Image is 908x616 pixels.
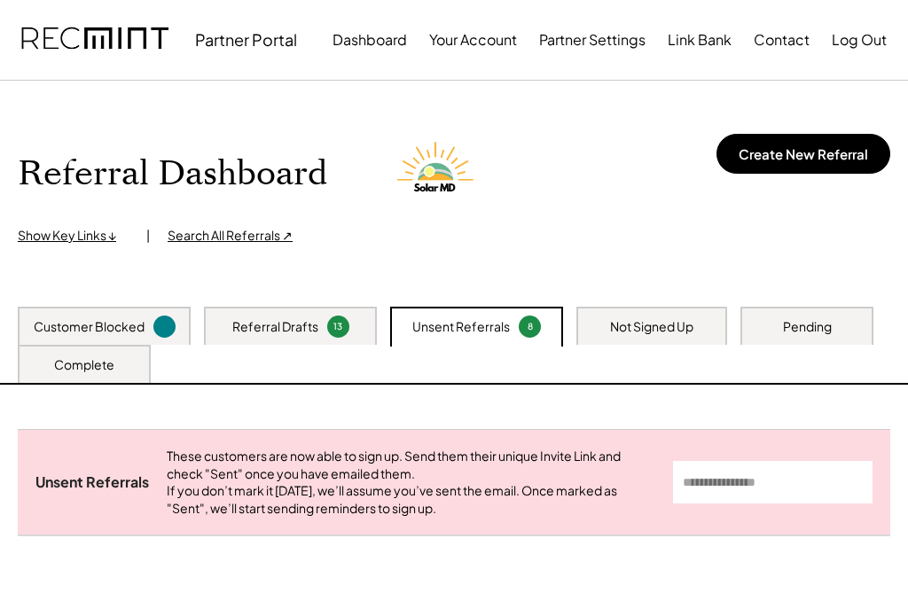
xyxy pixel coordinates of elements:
[754,22,810,58] button: Contact
[34,318,145,336] div: Customer Blocked
[146,227,150,245] div: |
[783,318,832,336] div: Pending
[195,29,297,50] div: Partner Portal
[610,318,693,336] div: Not Signed Up
[412,318,510,336] div: Unsent Referrals
[18,153,327,195] h1: Referral Dashboard
[429,22,517,58] button: Your Account
[21,10,168,70] img: recmint-logotype%403x.png
[232,318,318,336] div: Referral Drafts
[333,22,407,58] button: Dashboard
[18,227,129,245] div: Show Key Links ↓
[167,448,655,517] div: These customers are now able to sign up. Send them their unique Invite Link and check "Sent" once...
[54,356,114,374] div: Complete
[35,473,149,492] div: Unsent Referrals
[521,320,538,333] div: 8
[330,320,347,333] div: 13
[389,125,487,222] img: Solar%20MD%20LOgo.png
[716,134,890,174] button: Create New Referral
[832,22,887,58] button: Log Out
[168,227,293,245] div: Search All Referrals ↗
[668,22,732,58] button: Link Bank
[539,22,646,58] button: Partner Settings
